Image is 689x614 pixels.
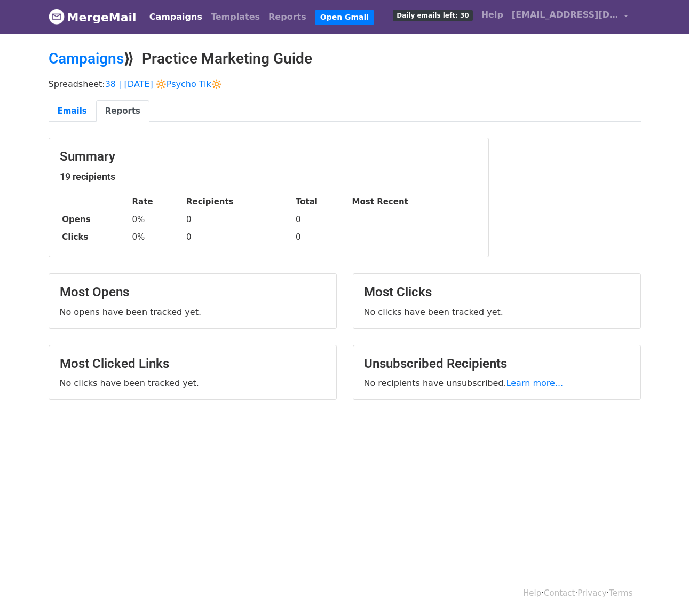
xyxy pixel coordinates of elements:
[49,6,137,28] a: MergeMail
[364,306,630,318] p: No clicks have been tracked yet.
[523,588,541,598] a: Help
[60,211,130,229] th: Opens
[389,4,477,26] a: Daily emails left: 30
[130,211,184,229] td: 0%
[49,78,641,90] p: Spreadsheet:
[60,285,326,300] h3: Most Opens
[130,193,184,211] th: Rate
[315,10,374,25] a: Open Gmail
[105,79,222,89] a: 38 | [DATE] 🔆Psycho Tik🔆
[145,6,207,28] a: Campaigns
[364,356,630,372] h3: Unsubscribed Recipients
[60,149,478,164] h3: Summary
[477,4,508,26] a: Help
[577,588,606,598] a: Privacy
[60,377,326,389] p: No clicks have been tracked yet.
[508,4,632,29] a: [EMAIL_ADDRESS][DOMAIN_NAME]
[293,229,350,246] td: 0
[350,193,478,211] th: Most Recent
[512,9,619,21] span: [EMAIL_ADDRESS][DOMAIN_NAME]
[49,100,96,122] a: Emails
[184,211,293,229] td: 0
[506,378,564,388] a: Learn more...
[264,6,311,28] a: Reports
[293,211,350,229] td: 0
[393,10,472,21] span: Daily emails left: 30
[130,229,184,246] td: 0%
[49,50,641,68] h2: ⟫ Practice Marketing Guide
[49,50,124,67] a: Campaigns
[96,100,149,122] a: Reports
[364,285,630,300] h3: Most Clicks
[609,588,632,598] a: Terms
[60,171,478,183] h5: 19 recipients
[49,9,65,25] img: MergeMail logo
[184,229,293,246] td: 0
[60,306,326,318] p: No opens have been tracked yet.
[636,563,689,614] iframe: Chat Widget
[184,193,293,211] th: Recipients
[364,377,630,389] p: No recipients have unsubscribed.
[60,229,130,246] th: Clicks
[544,588,575,598] a: Contact
[293,193,350,211] th: Total
[60,356,326,372] h3: Most Clicked Links
[207,6,264,28] a: Templates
